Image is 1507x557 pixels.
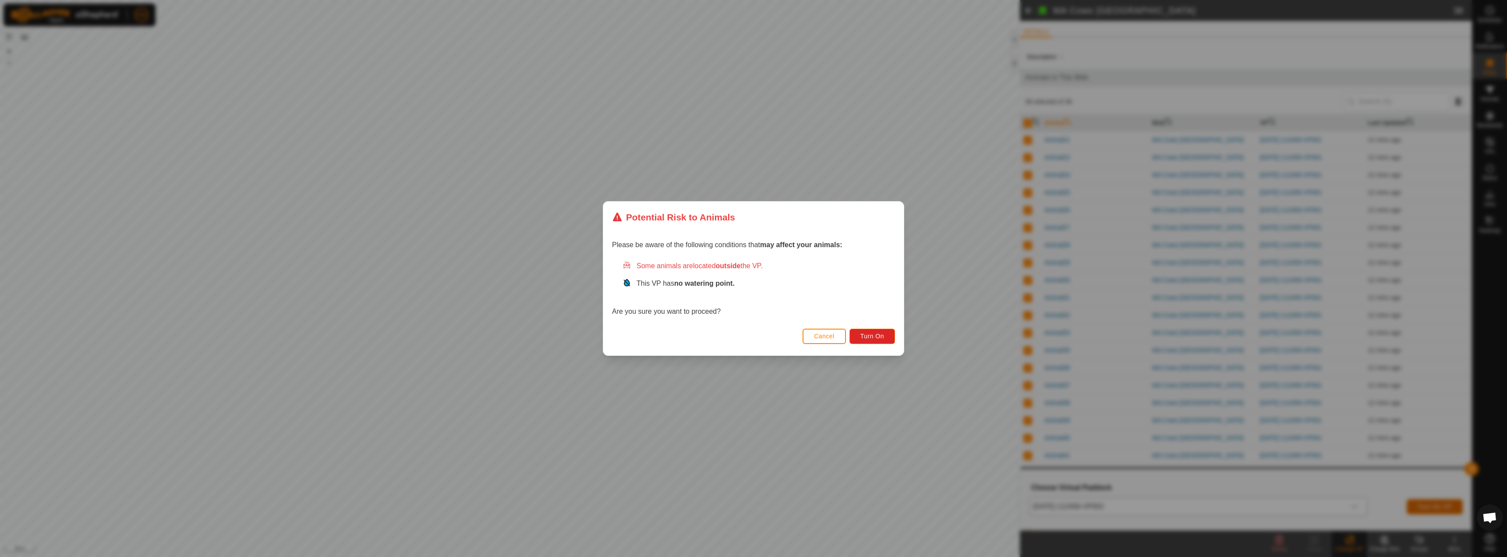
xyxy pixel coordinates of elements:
[849,329,895,344] button: Turn On
[760,241,842,248] strong: may affect your animals:
[803,329,846,344] button: Cancel
[716,262,741,270] strong: outside
[1477,504,1503,531] div: Open chat
[612,261,895,317] div: Are you sure you want to proceed?
[637,280,735,287] span: This VP has
[674,280,735,287] strong: no watering point.
[612,241,842,248] span: Please be aware of the following conditions that
[623,261,895,271] div: Some animals are
[693,262,763,270] span: located the VP.
[612,210,735,224] div: Potential Risk to Animals
[814,333,835,340] span: Cancel
[860,333,884,340] span: Turn On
